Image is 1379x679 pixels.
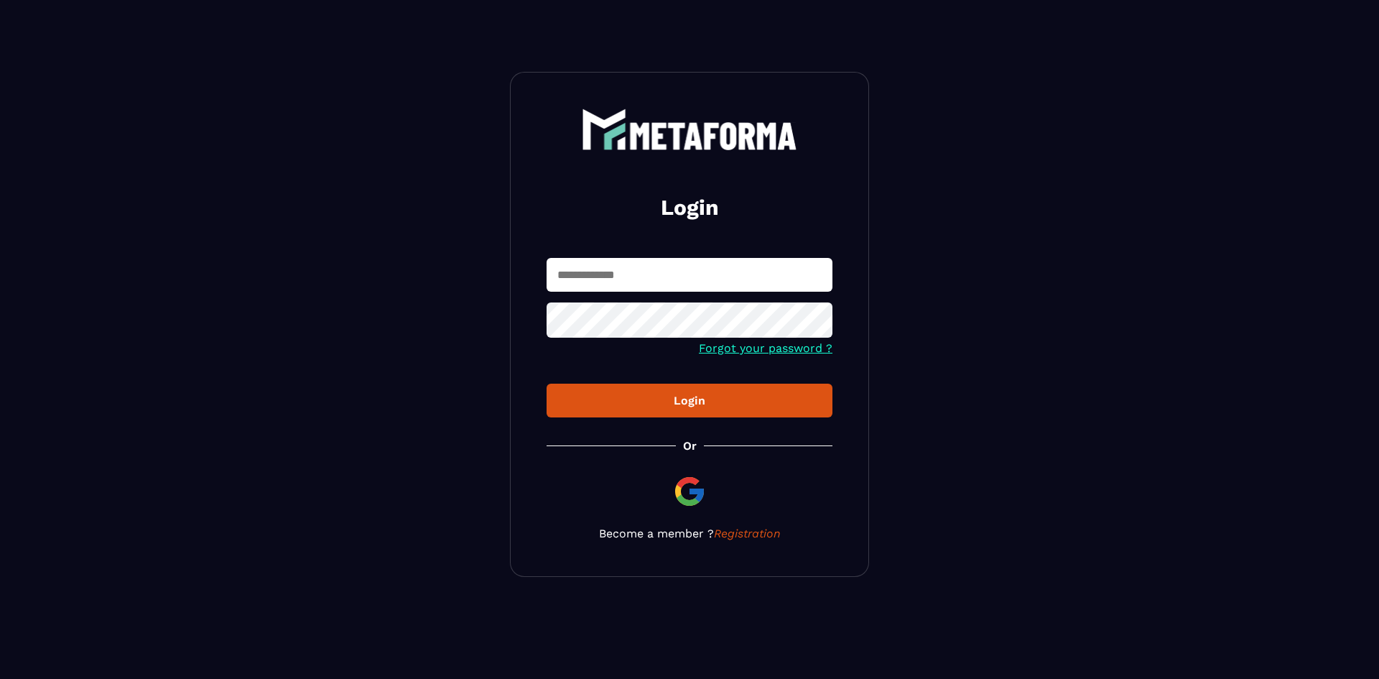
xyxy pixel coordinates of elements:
[582,108,797,150] img: logo
[672,474,707,509] img: google
[558,394,821,407] div: Login
[564,193,815,222] h2: Login
[683,439,697,453] p: Or
[699,341,832,355] a: Forgot your password ?
[547,108,832,150] a: logo
[547,527,832,540] p: Become a member ?
[547,384,832,417] button: Login
[714,527,781,540] a: Registration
